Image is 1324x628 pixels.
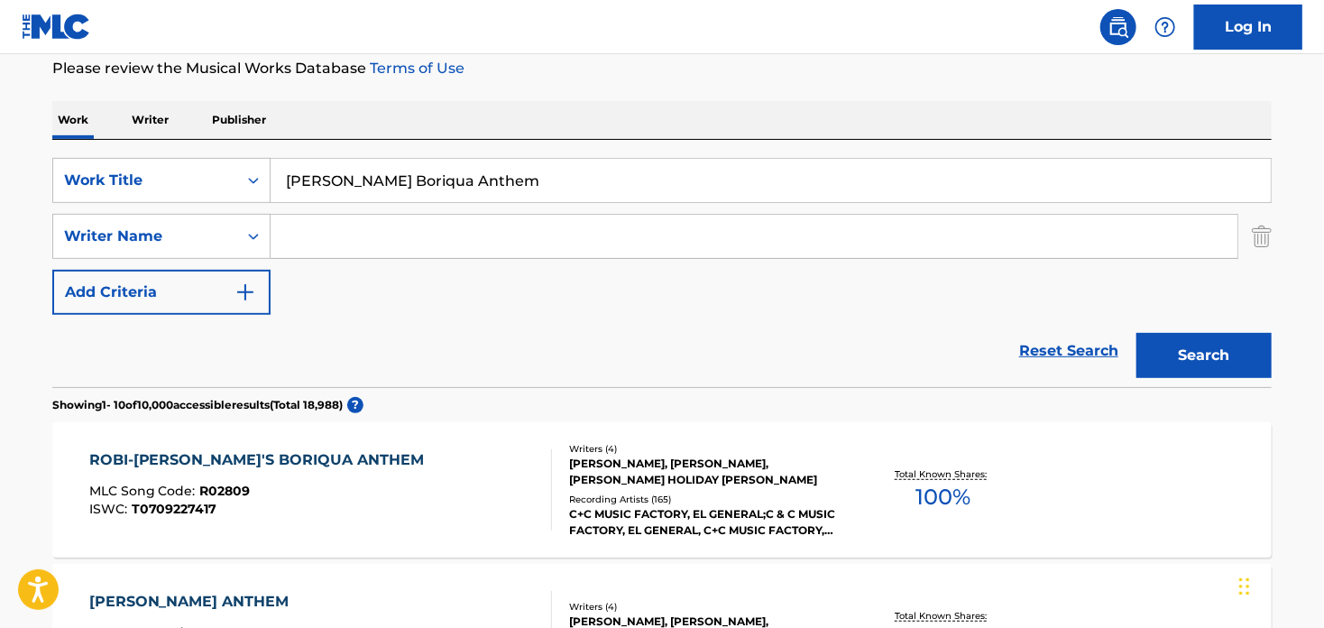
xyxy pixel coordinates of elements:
div: ROBI-[PERSON_NAME]'S BORIQUA ANTHEM [89,449,434,471]
div: [PERSON_NAME], [PERSON_NAME], [PERSON_NAME] HOLIDAY [PERSON_NAME] [569,456,841,488]
div: Drag [1239,559,1250,614]
div: [PERSON_NAME] ANTHEM [89,591,299,613]
div: Writers ( 4 ) [569,600,841,614]
img: search [1108,16,1129,38]
a: Reset Search [1010,331,1127,371]
p: Total Known Shares: [895,609,991,623]
p: Total Known Shares: [895,467,991,481]
div: Recording Artists ( 165 ) [569,493,841,506]
p: Showing 1 - 10 of 10,000 accessible results (Total 18,988 ) [52,397,343,413]
img: help [1154,16,1176,38]
div: Writer Name [64,226,226,247]
span: R02809 [200,483,251,499]
p: Work [52,101,94,139]
p: Publisher [207,101,271,139]
span: ? [347,397,363,413]
p: Writer [126,101,174,139]
button: Add Criteria [52,270,271,315]
div: C+C MUSIC FACTORY, EL GENERAL;C & C MUSIC FACTORY, EL GENERAL, C+C MUSIC FACTORY, C&C MUSIC FACTO... [569,506,841,539]
span: ISWC : [89,501,132,517]
div: Writers ( 4 ) [569,442,841,456]
a: Terms of Use [366,60,464,77]
img: MLC Logo [22,14,91,40]
iframe: Chat Widget [1234,541,1324,628]
span: T0709227417 [132,501,217,517]
span: 100 % [915,481,970,513]
div: Help [1147,9,1183,45]
div: Work Title [64,170,226,191]
a: Log In [1194,5,1302,50]
p: Please review the Musical Works Database [52,58,1272,79]
img: Delete Criterion [1252,214,1272,259]
a: Public Search [1100,9,1136,45]
span: MLC Song Code : [89,483,200,499]
a: ROBI-[PERSON_NAME]'S BORIQUA ANTHEMMLC Song Code:R02809ISWC:T0709227417Writers (4)[PERSON_NAME], ... [52,422,1272,558]
form: Search Form [52,158,1272,387]
img: 9d2ae6d4665cec9f34b9.svg [234,282,256,303]
button: Search [1136,333,1272,378]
